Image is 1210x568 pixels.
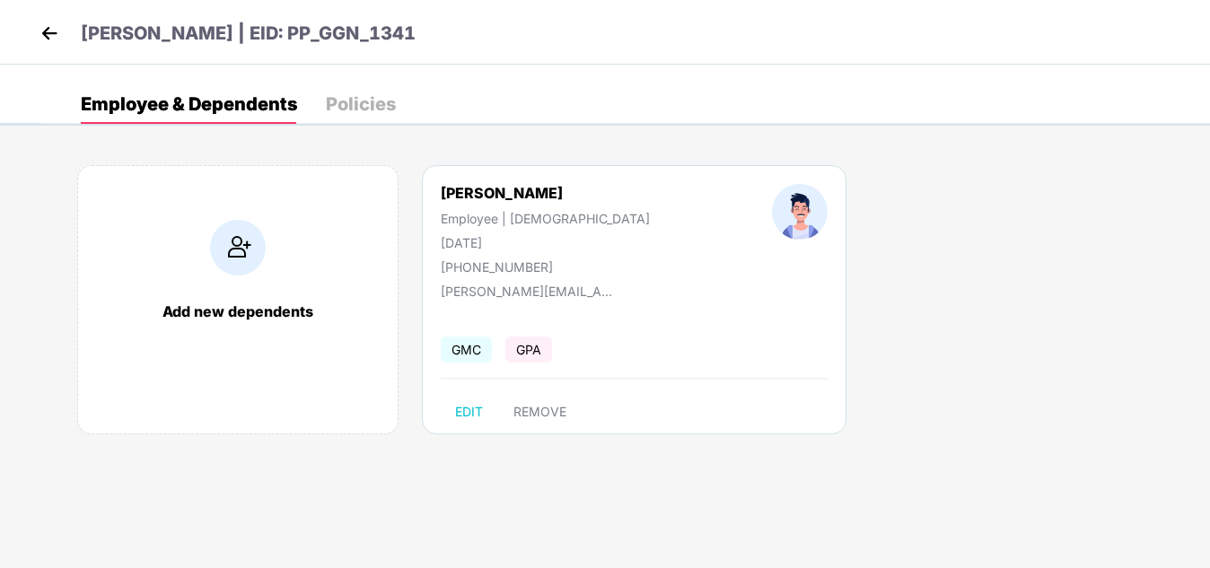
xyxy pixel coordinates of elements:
[441,235,650,250] div: [DATE]
[455,405,483,419] span: EDIT
[441,259,650,275] div: [PHONE_NUMBER]
[96,302,380,320] div: Add new dependents
[36,20,63,47] img: back
[513,405,566,419] span: REMOVE
[441,284,620,299] div: [PERSON_NAME][EMAIL_ADDRESS][DOMAIN_NAME]
[441,398,497,426] button: EDIT
[441,336,492,363] span: GMC
[441,211,650,226] div: Employee | [DEMOGRAPHIC_DATA]
[499,398,581,426] button: REMOVE
[441,184,650,202] div: [PERSON_NAME]
[326,95,396,113] div: Policies
[505,336,552,363] span: GPA
[772,184,828,240] img: profileImage
[81,95,297,113] div: Employee & Dependents
[210,220,266,275] img: addIcon
[81,20,416,48] p: [PERSON_NAME] | EID: PP_GGN_1341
